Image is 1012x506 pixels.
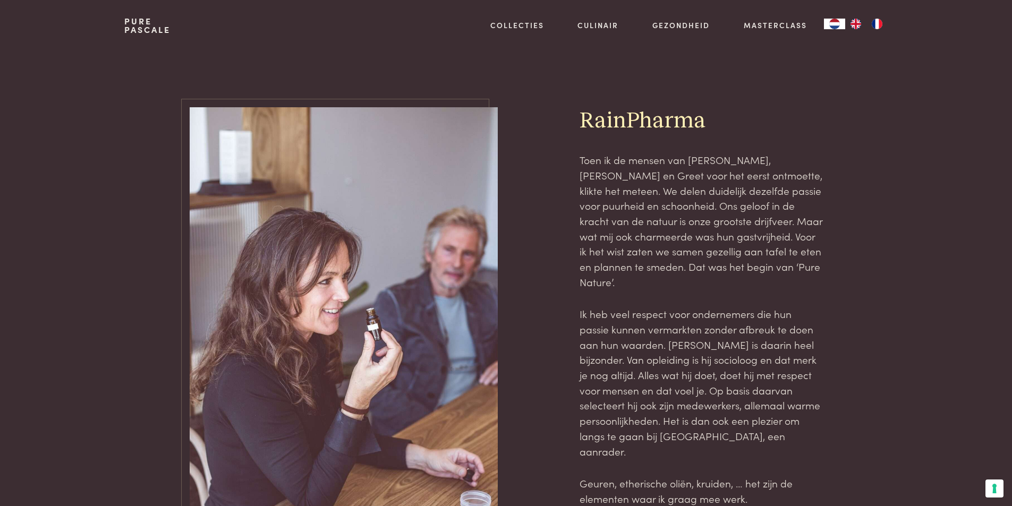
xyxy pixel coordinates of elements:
a: EN [845,19,866,29]
a: Culinair [577,20,618,31]
button: Uw voorkeuren voor toestemming voor trackingtechnologieën [985,479,1004,498]
p: Toen ik de mensen van [PERSON_NAME], [PERSON_NAME] en Greet voor het eerst ontmoette, klikte het ... [580,152,823,289]
a: Collecties [490,20,544,31]
a: PurePascale [124,17,171,34]
aside: Language selected: Nederlands [824,19,888,29]
ul: Language list [845,19,888,29]
div: Language [824,19,845,29]
a: Masterclass [744,20,807,31]
h2: RainPharma [580,107,823,135]
p: Ik heb veel respect voor ondernemers die hun passie kunnen vermarkten zonder afbreuk te doen aan ... [580,306,823,459]
a: Gezondheid [652,20,710,31]
a: NL [824,19,845,29]
a: FR [866,19,888,29]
